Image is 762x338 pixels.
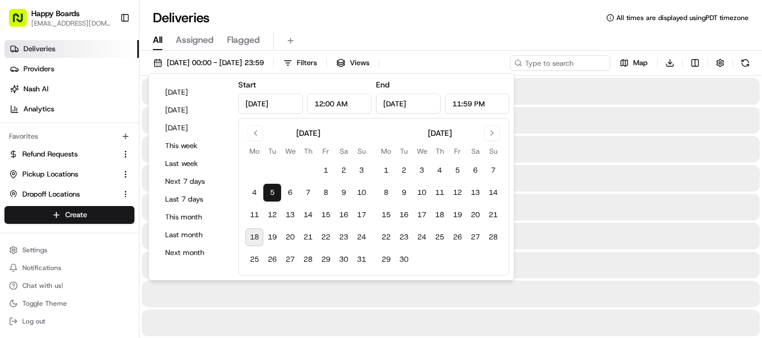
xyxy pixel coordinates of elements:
[317,206,335,224] button: 15
[238,94,303,114] input: Date
[160,245,227,261] button: Next month
[448,161,466,179] button: 5
[299,228,317,246] button: 21
[395,161,413,179] button: 2
[350,58,369,68] span: Views
[395,145,413,157] th: Tuesday
[245,251,263,268] button: 25
[448,228,466,246] button: 26
[148,55,269,71] button: [DATE] 00:00 - [DATE] 23:59
[190,110,203,123] button: Start new chat
[331,55,374,71] button: Views
[153,33,162,47] span: All
[281,184,299,202] button: 6
[448,184,466,202] button: 12
[29,72,184,84] input: Clear
[22,249,85,260] span: Knowledge Base
[616,13,749,22] span: All times are displayed using PDT timezone
[160,102,227,118] button: [DATE]
[335,251,353,268] button: 30
[50,106,183,117] div: Start new chat
[105,249,179,260] span: API Documentation
[335,206,353,224] button: 16
[11,106,31,126] img: 1736555255976-a54dd68f-1ca7-489b-9aae-adbdc363a1c4
[296,128,320,139] div: [DATE]
[22,263,61,272] span: Notifications
[4,40,139,58] a: Deliveries
[297,58,317,68] span: Filters
[160,120,227,136] button: [DATE]
[633,58,648,68] span: Map
[22,149,78,159] span: Refund Requests
[43,203,66,212] span: [DATE]
[245,145,263,157] th: Monday
[160,138,227,154] button: This week
[263,228,281,246] button: 19
[11,11,33,33] img: Nash
[9,149,117,159] a: Refund Requests
[353,228,370,246] button: 24
[11,145,71,154] div: Past conversations
[448,206,466,224] button: 19
[299,251,317,268] button: 28
[263,206,281,224] button: 12
[377,206,395,224] button: 15
[176,33,214,47] span: Assigned
[4,242,134,258] button: Settings
[37,203,41,212] span: •
[31,19,111,28] span: [EMAIL_ADDRESS][DOMAIN_NAME]
[111,256,135,264] span: Pylon
[484,125,500,141] button: Go to next month
[90,244,184,264] a: 💻API Documentation
[307,94,372,114] input: Time
[353,184,370,202] button: 10
[22,281,63,290] span: Chat with us!
[317,251,335,268] button: 29
[395,206,413,224] button: 16
[160,209,227,225] button: This month
[23,104,54,114] span: Analytics
[395,251,413,268] button: 30
[335,161,353,179] button: 2
[376,80,389,90] label: End
[150,173,154,182] span: •
[376,94,441,114] input: Date
[35,173,148,182] span: [PERSON_NAME] [PERSON_NAME]
[335,228,353,246] button: 23
[22,246,47,254] span: Settings
[65,210,87,220] span: Create
[160,192,227,207] button: Last 7 days
[335,145,353,157] th: Saturday
[377,145,395,157] th: Monday
[377,184,395,202] button: 8
[278,55,322,71] button: Filters
[317,228,335,246] button: 22
[484,184,502,202] button: 14
[466,228,484,246] button: 27
[4,206,134,224] button: Create
[413,228,431,246] button: 24
[22,317,45,326] span: Log out
[263,145,281,157] th: Tuesday
[317,184,335,202] button: 8
[413,184,431,202] button: 10
[31,8,80,19] button: Happy Boards
[4,128,134,145] div: Favorites
[281,251,299,268] button: 27
[395,184,413,202] button: 9
[4,185,134,203] button: Dropoff Locations
[160,85,227,100] button: [DATE]
[353,161,370,179] button: 3
[431,228,448,246] button: 25
[317,145,335,157] th: Friday
[50,117,153,126] div: We're available if you need us!
[413,161,431,179] button: 3
[431,206,448,224] button: 18
[299,206,317,224] button: 14
[431,161,448,179] button: 4
[431,145,448,157] th: Thursday
[263,251,281,268] button: 26
[153,9,210,27] h1: Deliveries
[22,173,31,182] img: 1736555255976-a54dd68f-1ca7-489b-9aae-adbdc363a1c4
[156,173,179,182] span: [DATE]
